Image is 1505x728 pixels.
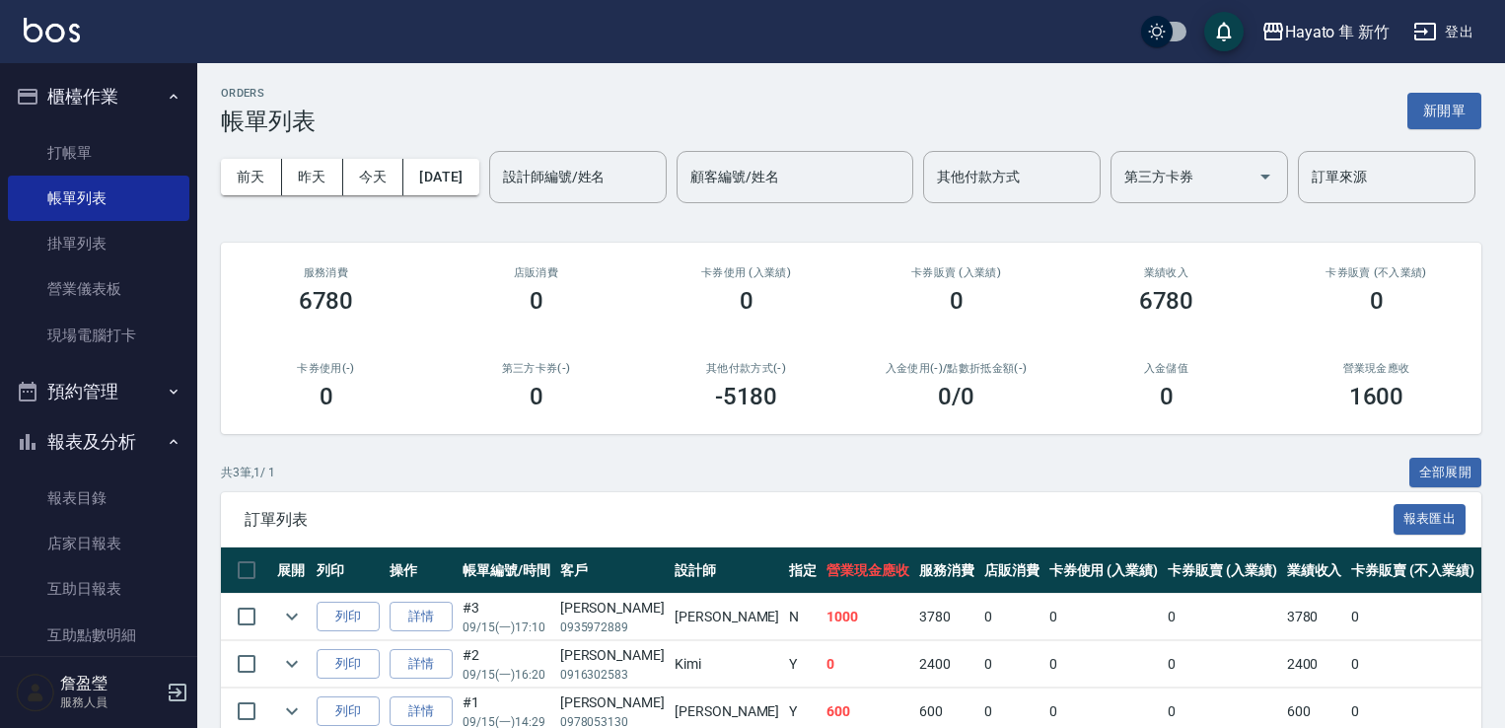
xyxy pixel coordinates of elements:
button: 列印 [317,602,380,632]
a: 營業儀表板 [8,266,189,312]
h3: 0 [950,287,964,315]
td: 3780 [1282,594,1347,640]
td: N [784,594,822,640]
th: 卡券使用 (入業績) [1044,547,1164,594]
td: 0 [1163,641,1282,688]
td: 1000 [822,594,914,640]
img: Logo [24,18,80,42]
h2: 卡券使用 (入業績) [665,266,827,279]
h2: ORDERS [221,87,316,100]
p: 服務人員 [60,693,161,711]
a: 互助日報表 [8,566,189,612]
th: 操作 [385,547,458,594]
div: [PERSON_NAME] [560,692,665,713]
h3: 0 [1160,383,1174,410]
h2: 業績收入 [1085,266,1248,279]
th: 店販消費 [979,547,1044,594]
h3: 0 [320,383,333,410]
h3: 0 [740,287,753,315]
button: [DATE] [403,159,478,195]
h2: 第三方卡券(-) [455,362,617,375]
button: 報表及分析 [8,416,189,468]
h2: 入金儲值 [1085,362,1248,375]
h2: 卡券販賣 (入業績) [875,266,1038,279]
button: 列印 [317,696,380,727]
button: 前天 [221,159,282,195]
h2: 其他付款方式(-) [665,362,827,375]
td: #3 [458,594,555,640]
th: 帳單編號/時間 [458,547,555,594]
button: 全部展開 [1409,458,1482,488]
div: [PERSON_NAME] [560,598,665,619]
a: 帳單列表 [8,176,189,221]
td: #2 [458,641,555,688]
td: 0 [979,594,1044,640]
h3: 6780 [1139,287,1194,315]
div: Hayato 隼 新竹 [1285,20,1390,44]
th: 客戶 [555,547,670,594]
a: 新開單 [1407,101,1481,119]
a: 詳情 [390,602,453,632]
button: Open [1250,161,1281,192]
h2: 入金使用(-) /點數折抵金額(-) [875,362,1038,375]
h3: -5180 [715,383,778,410]
th: 服務消費 [914,547,979,594]
td: 0 [1346,641,1478,688]
button: 昨天 [282,159,343,195]
h3: 0 [530,383,543,410]
p: 09/15 (一) 17:10 [463,619,550,636]
h5: 詹盈瑩 [60,674,161,693]
h3: 帳單列表 [221,108,316,135]
a: 報表匯出 [1394,509,1467,528]
h3: 0 /0 [938,383,974,410]
th: 業績收入 [1282,547,1347,594]
button: expand row [277,602,307,631]
a: 店家日報表 [8,521,189,566]
td: Kimi [670,641,784,688]
td: 0 [1163,594,1282,640]
td: 0 [1044,641,1164,688]
td: [PERSON_NAME] [670,594,784,640]
button: Hayato 隼 新竹 [1254,12,1397,52]
th: 指定 [784,547,822,594]
th: 卡券販賣 (不入業績) [1346,547,1478,594]
button: expand row [277,649,307,679]
button: 預約管理 [8,366,189,417]
a: 打帳單 [8,130,189,176]
button: save [1204,12,1244,51]
h2: 營業現金應收 [1295,362,1458,375]
button: 登出 [1405,14,1481,50]
td: 0 [1044,594,1164,640]
button: 今天 [343,159,404,195]
button: 新開單 [1407,93,1481,129]
th: 設計師 [670,547,784,594]
h3: 0 [1370,287,1384,315]
a: 詳情 [390,649,453,680]
div: [PERSON_NAME] [560,645,665,666]
p: 0935972889 [560,619,665,636]
button: 報表匯出 [1394,504,1467,535]
button: expand row [277,696,307,726]
h3: 1600 [1349,383,1404,410]
td: 0 [1346,594,1478,640]
td: 2400 [1282,641,1347,688]
span: 訂單列表 [245,510,1394,530]
p: 09/15 (一) 16:20 [463,666,550,684]
a: 掛單列表 [8,221,189,266]
p: 共 3 筆, 1 / 1 [221,464,275,481]
th: 營業現金應收 [822,547,914,594]
a: 報表目錄 [8,475,189,521]
h2: 卡券使用(-) [245,362,407,375]
th: 卡券販賣 (入業績) [1163,547,1282,594]
a: 互助點數明細 [8,613,189,658]
td: 3780 [914,594,979,640]
a: 詳情 [390,696,453,727]
h3: 6780 [299,287,354,315]
th: 展開 [272,547,312,594]
button: 櫃檯作業 [8,71,189,122]
h3: 0 [530,287,543,315]
td: 0 [979,641,1044,688]
h3: 服務消費 [245,266,407,279]
a: 現場電腦打卡 [8,313,189,358]
h2: 店販消費 [455,266,617,279]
